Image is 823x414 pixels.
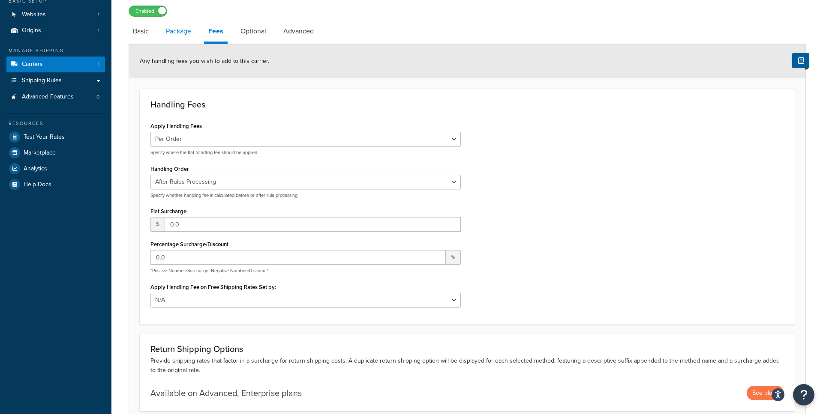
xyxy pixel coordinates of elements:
[6,7,105,23] a: Websites1
[204,21,228,44] a: Fees
[6,23,105,39] a: Origins1
[150,123,202,129] label: Apply Handling Fees
[6,57,105,72] li: Carriers
[129,21,153,42] a: Basic
[22,27,41,34] span: Origins
[6,177,105,192] a: Help Docs
[150,356,784,375] p: Provide shipping rates that factor in a surcharge for return shipping costs. A duplicate return s...
[24,134,65,141] span: Test Your Rates
[24,181,51,188] span: Help Docs
[150,241,228,247] label: Percentage Surcharge/Discount
[150,217,165,232] span: $
[24,165,47,173] span: Analytics
[6,89,105,105] li: Advanced Features
[22,93,74,101] span: Advanced Features
[98,61,99,68] span: 1
[22,11,46,18] span: Websites
[6,145,105,161] a: Marketplace
[22,61,43,68] span: Carriers
[150,100,784,109] h3: Handling Fees
[6,129,105,145] a: Test Your Rates
[150,344,784,354] h3: Return Shipping Options
[150,208,186,214] label: Flat Surcharge
[6,23,105,39] li: Origins
[446,250,461,265] span: %
[24,149,56,157] span: Marketplace
[98,11,99,18] span: 1
[747,386,784,400] button: See plans
[6,89,105,105] a: Advanced Features0
[162,21,195,42] a: Package
[150,149,461,156] p: Specify where the flat handling fee should be applied
[6,73,105,89] a: Shipping Rules
[22,77,62,84] span: Shipping Rules
[279,21,318,42] a: Advanced
[6,161,105,176] a: Analytics
[96,93,99,101] span: 0
[792,53,809,68] button: Show Help Docs
[6,57,105,72] a: Carriers1
[150,387,302,399] p: Available on Advanced, Enterprise plans
[129,6,167,16] label: Enabled
[793,384,814,405] button: Open Resource Center
[150,284,276,290] label: Apply Handling Fee on Free Shipping Rates Set by:
[6,47,105,54] div: Manage Shipping
[6,120,105,127] div: Resources
[6,7,105,23] li: Websites
[150,268,461,274] p: *Positive Number=Surcharge, Negative Number=Discount*
[236,21,270,42] a: Optional
[150,192,461,199] p: Specify whether handling fee is calculated before or after rule processing
[150,166,189,172] label: Handling Order
[98,27,99,34] span: 1
[140,57,269,66] span: Any handling fees you wish to add to this carrier.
